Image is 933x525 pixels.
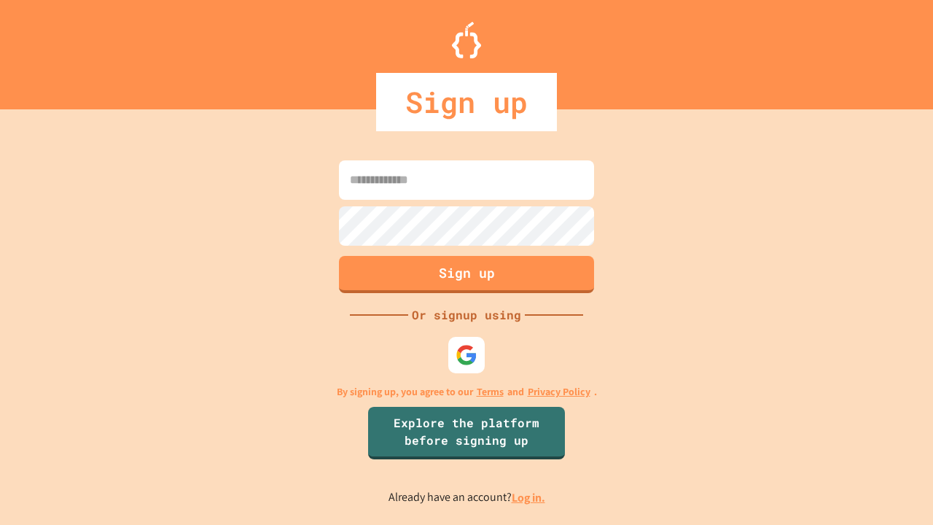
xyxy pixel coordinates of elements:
[368,407,565,459] a: Explore the platform before signing up
[528,384,590,400] a: Privacy Policy
[389,489,545,507] p: Already have an account?
[477,384,504,400] a: Terms
[452,22,481,58] img: Logo.svg
[337,384,597,400] p: By signing up, you agree to our and .
[376,73,557,131] div: Sign up
[512,490,545,505] a: Log in.
[339,256,594,293] button: Sign up
[408,306,525,324] div: Or signup using
[456,344,477,366] img: google-icon.svg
